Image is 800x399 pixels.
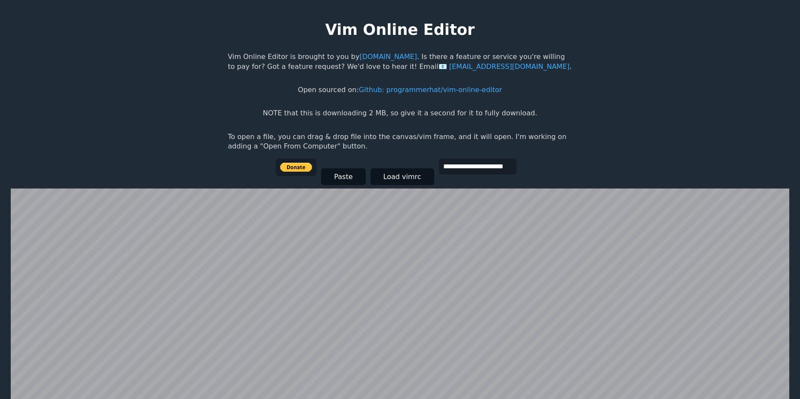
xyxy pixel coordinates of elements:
p: NOTE that this is downloading 2 MB, so give it a second for it to fully download. [263,108,537,118]
a: Github: programmerhat/vim-online-editor [359,86,502,94]
h1: Vim Online Editor [325,19,475,40]
p: Open sourced on: [298,85,502,95]
p: To open a file, you can drag & drop file into the canvas/vim frame, and it will open. I'm working... [228,132,572,152]
button: Load vimrc [371,168,434,185]
button: Paste [321,168,365,185]
p: Vim Online Editor is brought to you by . Is there a feature or service you're willing to pay for?... [228,52,572,71]
a: [DOMAIN_NAME] [359,53,417,61]
a: [EMAIL_ADDRESS][DOMAIN_NAME] [439,62,570,71]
